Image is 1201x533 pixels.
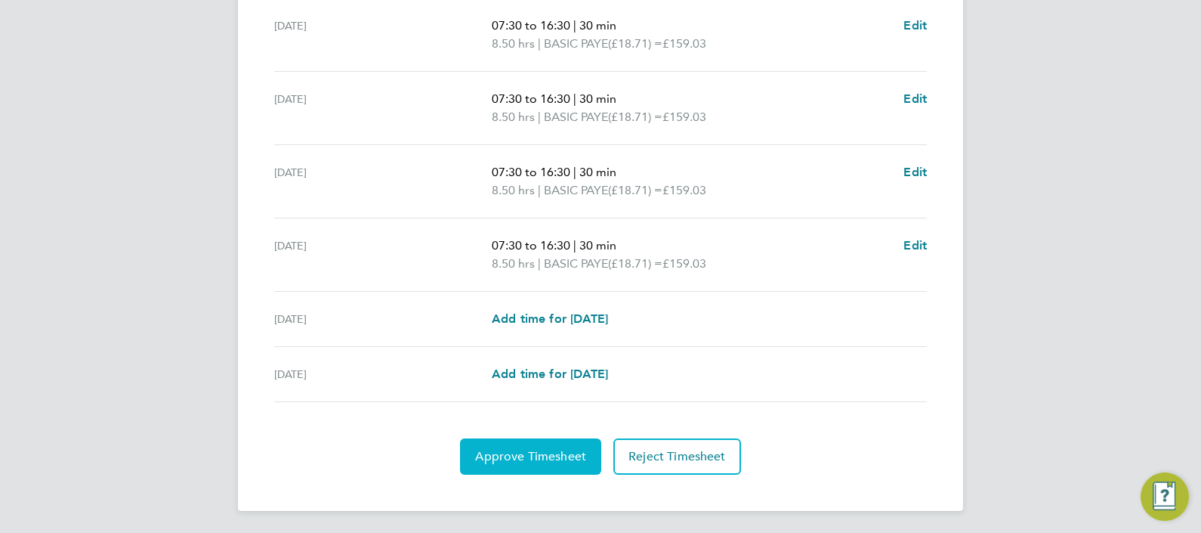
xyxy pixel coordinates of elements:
span: 8.50 hrs [492,183,535,197]
span: (£18.71) = [608,110,662,124]
span: Add time for [DATE] [492,311,608,326]
button: Engage Resource Center [1141,473,1189,521]
span: £159.03 [662,110,706,124]
span: BASIC PAYE [544,255,608,273]
span: £159.03 [662,36,706,51]
span: £159.03 [662,183,706,197]
span: | [573,165,576,179]
span: Edit [903,18,927,33]
span: Edit [903,165,927,179]
div: [DATE] [274,163,492,200]
span: 8.50 hrs [492,256,535,271]
div: [DATE] [274,237,492,273]
span: 07:30 to 16:30 [492,238,570,253]
span: | [538,110,541,124]
a: Edit [903,17,927,35]
span: 30 min [579,18,616,33]
span: Edit [903,91,927,106]
span: (£18.71) = [608,36,662,51]
span: | [573,238,576,253]
a: Edit [903,237,927,255]
span: £159.03 [662,256,706,271]
span: | [538,256,541,271]
span: Approve Timesheet [475,449,586,464]
span: BASIC PAYE [544,35,608,53]
a: Edit [903,163,927,181]
button: Reject Timesheet [613,438,741,475]
span: 30 min [579,238,616,253]
span: BASIC PAYE [544,108,608,126]
span: BASIC PAYE [544,181,608,200]
span: Reject Timesheet [628,449,726,464]
a: Add time for [DATE] [492,365,608,383]
span: 30 min [579,165,616,179]
span: | [573,91,576,106]
span: 07:30 to 16:30 [492,91,570,106]
span: | [573,18,576,33]
span: 8.50 hrs [492,110,535,124]
div: [DATE] [274,90,492,126]
div: [DATE] [274,17,492,53]
span: | [538,183,541,197]
button: Approve Timesheet [460,438,601,475]
a: Add time for [DATE] [492,310,608,328]
span: | [538,36,541,51]
span: 07:30 to 16:30 [492,165,570,179]
div: [DATE] [274,365,492,383]
span: 8.50 hrs [492,36,535,51]
span: 30 min [579,91,616,106]
span: (£18.71) = [608,183,662,197]
span: Edit [903,238,927,253]
span: (£18.71) = [608,256,662,271]
span: Add time for [DATE] [492,367,608,381]
span: 07:30 to 16:30 [492,18,570,33]
a: Edit [903,90,927,108]
div: [DATE] [274,310,492,328]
